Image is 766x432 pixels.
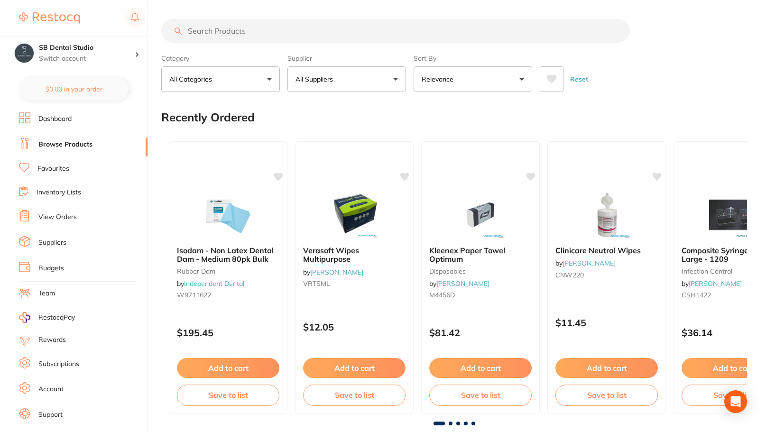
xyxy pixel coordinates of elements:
[555,317,658,328] p: $11.45
[38,140,92,149] a: Browse Products
[38,410,63,420] a: Support
[161,111,255,124] h2: Recently Ordered
[555,259,616,267] span: by
[303,268,363,276] span: by
[177,279,244,288] span: by
[287,54,406,63] label: Supplier
[38,313,75,322] span: RestocqPay
[38,114,72,124] a: Dashboard
[177,291,279,299] small: W9711622
[429,279,489,288] span: by
[38,212,77,222] a: View Orders
[39,54,135,64] p: Switch account
[555,358,658,378] button: Add to cart
[682,279,742,288] span: by
[414,66,532,92] button: Relevance
[724,390,747,413] div: Open Intercom Messenger
[38,289,55,298] a: Team
[37,188,81,197] a: Inventory Lists
[450,191,511,239] img: Kleenex Paper Towel Optimum
[303,385,406,405] button: Save to list
[702,191,764,239] img: Composite Syringe Holder Large - 1209
[38,385,64,394] a: Account
[177,267,279,275] small: rubber dam
[37,164,69,174] a: Favourites
[563,259,616,267] a: [PERSON_NAME]
[555,246,658,255] b: Clinicare Neutral Wipes
[303,358,406,378] button: Add to cart
[436,279,489,288] a: [PERSON_NAME]
[303,246,406,264] b: Verasoft Wipes Multipurpose
[287,66,406,92] button: All Suppliers
[429,327,532,338] p: $81.42
[184,279,244,288] a: Independent Dental
[161,19,630,43] input: Search Products
[555,271,658,279] small: CNW220
[38,238,66,248] a: Suppliers
[19,78,129,101] button: $0.00 in your order
[422,74,457,84] p: Relevance
[19,312,75,323] a: RestocqPay
[177,358,279,378] button: Add to cart
[429,291,532,299] small: M4456D
[177,327,279,338] p: $195.45
[177,246,279,264] b: Isodam - Non Latex Dental Dam - Medium 80pk Bulk
[323,191,385,239] img: Verasoft Wipes Multipurpose
[303,322,406,332] p: $12.05
[295,74,337,84] p: All Suppliers
[19,312,30,323] img: RestocqPay
[39,43,135,53] h4: SB Dental Studio
[161,54,280,63] label: Category
[576,191,637,239] img: Clinicare Neutral Wipes
[19,7,80,29] a: Restocq Logo
[38,359,79,369] a: Subscriptions
[567,66,591,92] button: Reset
[19,12,80,24] img: Restocq Logo
[38,264,64,273] a: Budgets
[689,279,742,288] a: [PERSON_NAME]
[555,385,658,405] button: Save to list
[197,191,259,239] img: Isodam - Non Latex Dental Dam - Medium 80pk Bulk
[429,385,532,405] button: Save to list
[429,246,532,264] b: Kleenex Paper Towel Optimum
[161,66,280,92] button: All Categories
[177,385,279,405] button: Save to list
[310,268,363,276] a: [PERSON_NAME]
[429,358,532,378] button: Add to cart
[414,54,532,63] label: Sort By
[38,335,66,345] a: Rewards
[303,280,406,287] small: VRTSML
[15,44,34,63] img: SB Dental Studio
[429,267,532,275] small: disposables
[169,74,216,84] p: All Categories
